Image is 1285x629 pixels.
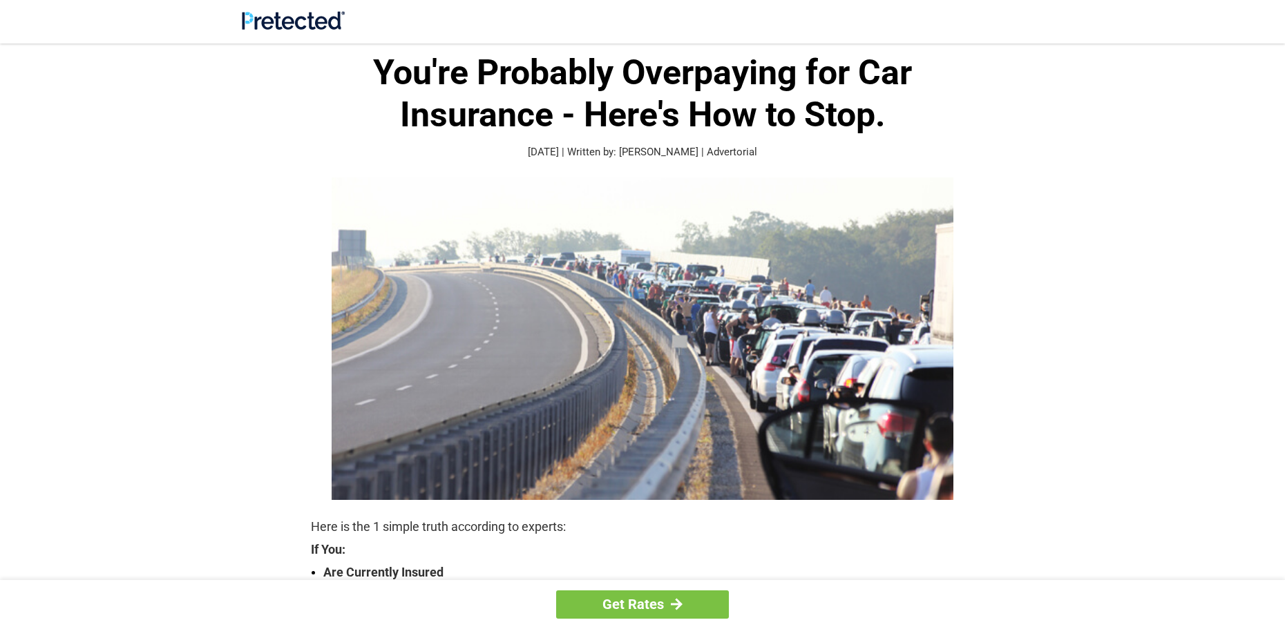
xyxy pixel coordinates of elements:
img: Site Logo [242,11,345,30]
p: Here is the 1 simple truth according to experts: [311,517,974,536]
strong: If You: [311,543,974,556]
p: [DATE] | Written by: [PERSON_NAME] | Advertorial [311,144,974,160]
a: Get Rates [556,590,729,619]
strong: Are Currently Insured [323,563,974,582]
a: Site Logo [242,19,345,32]
h1: You're Probably Overpaying for Car Insurance - Here's How to Stop. [311,52,974,136]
